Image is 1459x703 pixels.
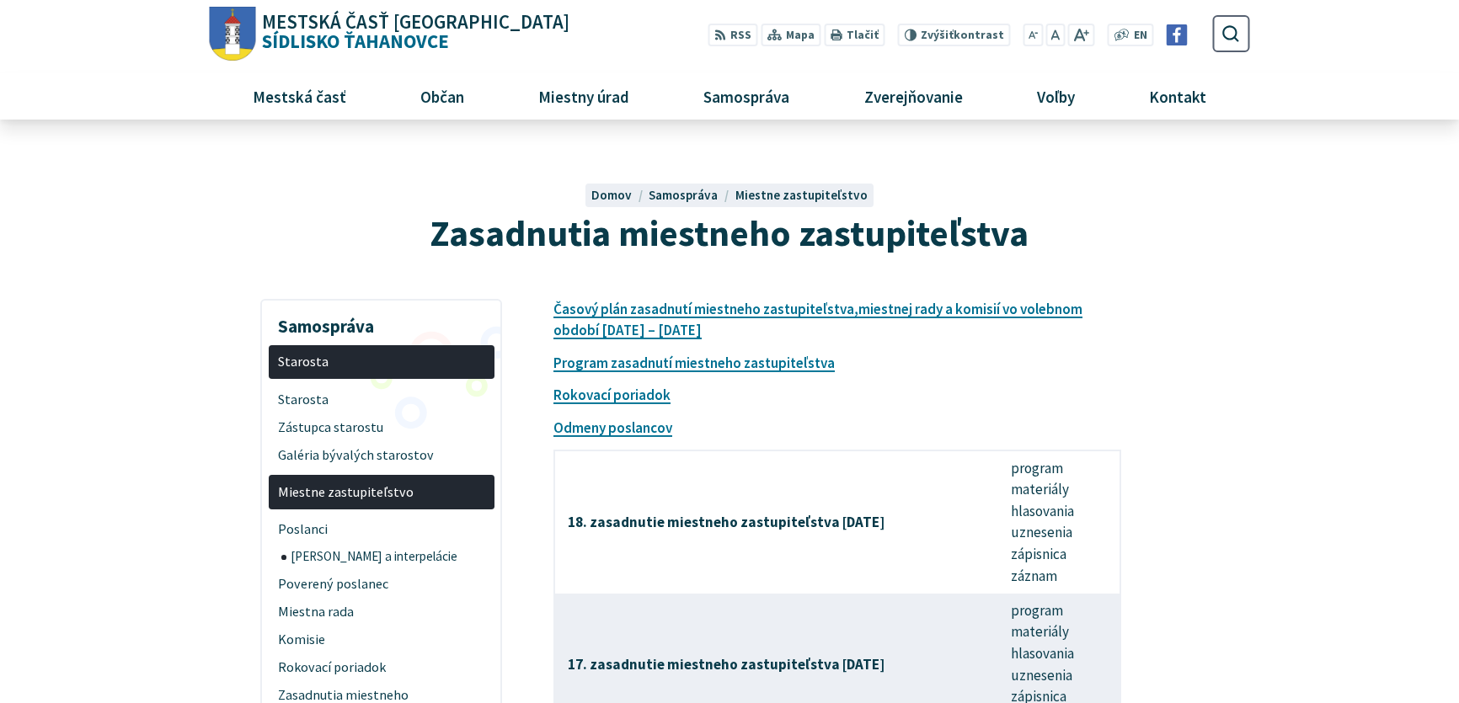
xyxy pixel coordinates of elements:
span: Kontakt [1142,73,1212,119]
a: Miestna rada [269,598,494,626]
a: Miestne zastupiteľstvo [735,187,868,203]
span: Poverený poslanec [278,570,484,598]
img: Prejsť na domovskú stránku [209,7,255,61]
span: Zverejňovanie [858,73,969,119]
a: Mestská časť [222,73,377,119]
a: Samospráva [649,187,735,203]
span: Tlačiť [847,29,879,42]
a: záznam [1011,567,1057,585]
a: program [1011,601,1063,620]
span: Starosta [278,349,484,376]
span: EN [1134,27,1147,45]
a: hlasovania [1011,644,1074,663]
span: Starosta [278,386,484,413]
a: materiály [1011,622,1069,641]
a: Rokovací poriadok [553,386,671,404]
button: Tlačiť [824,24,884,46]
span: Miestna rada [278,598,484,626]
a: Starosta [269,386,494,413]
span: Sídlisko Ťahanovce [255,13,569,51]
button: Nastaviť pôvodnú veľkosť písma [1046,24,1065,46]
a: EN [1129,27,1152,45]
a: uznesenia [1011,523,1072,541]
span: Zástupca starostu [278,413,484,441]
span: Mestská časť [247,73,353,119]
a: Miestny úrad [508,73,660,119]
a: zápisnica [1011,545,1066,563]
a: RSS [708,24,757,46]
span: Rokovací poriadok [278,653,484,681]
a: Kontakt [1118,73,1237,119]
button: Zmenšiť veľkosť písma [1023,24,1043,46]
a: Poslanci [269,516,494,544]
a: materiály [1011,480,1069,498]
button: Zväčšiť veľkosť písma [1068,24,1094,46]
a: Program zasadnutí miestneho zastupiteľstva [553,354,835,372]
a: Občan [390,73,495,119]
a: Poverený poslanec [269,570,494,598]
span: Galéria bývalých starostov [278,441,484,469]
span: Komisie [278,626,484,653]
a: Zverejňovanie [833,73,993,119]
span: Domov [591,187,632,203]
a: hlasovania [1011,502,1074,520]
a: [PERSON_NAME] a interpelácie [281,544,494,571]
span: kontrast [921,29,1004,42]
button: Zvýšiťkontrast [898,24,1010,46]
a: Miestne zastupiteľstvo [269,475,494,509]
a: Mapa [761,24,820,46]
span: Voľby [1030,73,1081,119]
h3: Samospráva [269,303,494,338]
a: Starosta [269,345,494,380]
span: Mestská časť [GEOGRAPHIC_DATA] [262,13,569,32]
span: Poslanci [278,516,484,544]
a: Komisie [269,626,494,653]
a: Domov [591,187,649,203]
a: Samospráva [673,73,820,119]
span: Mapa [786,27,815,45]
a: Voľby [1006,73,1105,119]
strong: 17. zasadnutie miestneho zastupiteľstva [DATE] [568,655,884,674]
a: Rokovací poriadok [269,653,494,681]
span: RSS [730,27,751,45]
span: [PERSON_NAME] a interpelácie [291,544,484,571]
span: Miestny úrad [532,73,636,119]
img: Prejsť na Facebook stránku [1167,24,1188,45]
span: Samospráva [697,73,796,119]
strong: 18. zasadnutie miestneho zastupiteľstva [DATE] [568,513,884,531]
a: Galéria bývalých starostov [269,441,494,469]
span: Zvýšiť [921,28,954,42]
a: program [1011,459,1063,477]
span: Miestne zastupiteľstvo [278,478,484,506]
a: Logo Sídlisko Ťahanovce, prejsť na domovskú stránku. [209,7,569,61]
a: Odmeny poslancov [553,418,672,437]
span: Samospráva [649,187,718,203]
span: Zasadnutia miestneho zastupiteľstva [430,210,1029,256]
a: Zástupca starostu [269,413,494,441]
span: Občan [414,73,471,119]
a: Časový plán zasadnutí miestneho zastupiteľstva,miestnej rady a komisií vo volebnom období [DATE] ... [553,300,1082,340]
a: uznesenia [1011,666,1072,684]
